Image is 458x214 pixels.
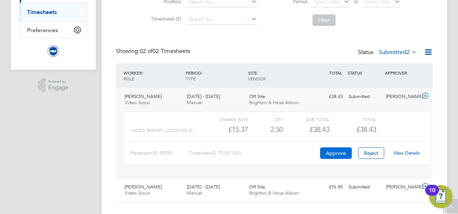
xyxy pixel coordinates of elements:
span: Video Scout [125,190,150,196]
span: [PERSON_NAME] [125,93,162,99]
span: Video Scout [125,99,150,106]
span: 2 [407,49,410,56]
span: Off Site [249,93,265,99]
div: STATUS [346,66,383,79]
span: Powered by [48,79,68,85]
div: £38.43 [283,124,329,135]
button: Open Resource Center, 10 new notifications [429,185,452,208]
div: APPROVER [383,66,421,79]
div: Total [329,115,376,124]
span: Manual [187,99,202,106]
button: Approve [320,147,352,159]
div: 2.50 [248,124,283,135]
input: Search for... [186,14,257,24]
div: 10 [429,190,435,200]
div: QTY [248,115,283,124]
span: 02 Timesheets [140,48,190,55]
div: Showing [116,48,192,55]
div: [PERSON_NAME] [383,181,421,193]
div: £38.43 [308,91,346,103]
span: Brighton & Hove Albion [249,190,299,196]
div: Timesheet ID: TS1811833 [189,147,318,159]
span: 02 of [140,48,153,55]
span: VENDOR [248,76,266,81]
span: TYPE [186,76,196,81]
div: Charge rate [202,115,248,124]
span: [DATE] - [DATE] [187,184,220,190]
img: brightonandhovealbion-logo-retina.png [48,45,59,57]
span: Preferences [27,27,58,34]
span: [PERSON_NAME] [125,184,162,190]
button: Reject [358,147,384,159]
div: PERIOD [184,66,246,85]
span: / [142,70,143,76]
button: Filter [313,14,336,26]
label: Submitted [379,49,417,56]
div: Timesheets [20,3,87,22]
span: TOTAL [329,70,342,76]
div: £15.37 [202,124,248,135]
a: Go to home page [19,45,87,57]
label: Timesheet ID [149,15,181,22]
span: / [257,70,258,76]
div: Submitted [346,181,383,193]
span: / [201,70,203,76]
div: Sub Total [283,115,329,124]
div: £76.85 [308,181,346,193]
div: [PERSON_NAME] [383,91,421,103]
div: Submitted [346,91,383,103]
span: Manual [187,190,202,196]
span: Brighton & Hove Albion [249,99,299,106]
div: Status [358,48,418,58]
div: WORKER [122,66,184,85]
span: Off Site [249,184,265,190]
span: Engage [48,85,68,91]
div: Placement ID: 59039 [130,147,189,159]
a: View Details [394,150,420,156]
div: SITE [246,66,309,85]
span: [DATE] - [DATE] [187,93,220,99]
span: £38.43 [356,125,376,134]
a: Powered byEngage [38,79,69,92]
span: ROLE [124,76,134,81]
button: Preferences [20,22,87,38]
a: Timesheets [27,9,57,15]
span: VIDEO_REPORT_SCOUTING (£… [132,128,196,133]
